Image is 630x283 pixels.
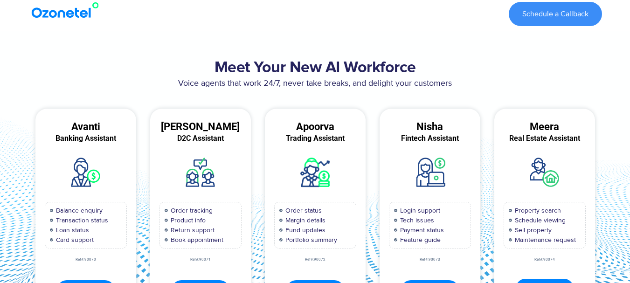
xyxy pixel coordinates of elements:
span: Feature guide [398,235,441,245]
div: Banking Assistant [35,134,136,143]
div: Ref#:90073 [380,258,480,262]
div: Meera [494,123,595,131]
div: Apoorva [265,123,366,131]
span: Maintenance request [512,235,576,245]
div: Real Estate Assistant [494,134,595,143]
span: Book appointment [168,235,223,245]
span: Return support [168,225,215,235]
div: Trading Assistant [265,134,366,143]
span: Order tracking [168,206,213,215]
span: Order status [283,206,322,215]
div: Avanti [35,123,136,131]
span: Balance enquiry [54,206,103,215]
span: Fund updates [283,225,325,235]
h2: Meet Your New AI Workforce [28,59,602,77]
div: Fintech Assistant [380,134,480,143]
span: Tech issues [398,215,434,225]
span: Schedule viewing [512,215,566,225]
div: D2C Assistant [150,134,251,143]
span: Product info [168,215,206,225]
span: Schedule a Callback [522,10,588,18]
div: Ref#:90074 [494,258,595,262]
div: Ref#:90070 [35,258,136,262]
span: Sell property [512,225,552,235]
div: Nisha [380,123,480,131]
a: Schedule a Callback [509,2,602,26]
span: Payment status [398,225,444,235]
p: Voice agents that work 24/7, never take breaks, and delight your customers [28,77,602,90]
div: Ref#:90071 [150,258,251,262]
div: [PERSON_NAME] [150,123,251,131]
span: Card support [54,235,94,245]
span: Login support [398,206,440,215]
span: Portfolio summary [283,235,337,245]
span: Property search [512,206,561,215]
div: Ref#:90072 [265,258,366,262]
span: Margin details [283,215,325,225]
span: Transaction status [54,215,108,225]
span: Loan status [54,225,89,235]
